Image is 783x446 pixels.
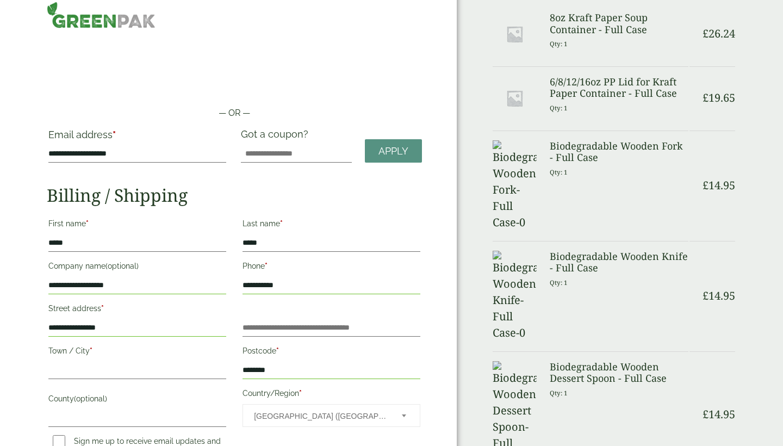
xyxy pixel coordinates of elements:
abbr: required [299,389,302,398]
label: Phone [243,258,420,277]
span: Country/Region [243,404,420,427]
span: Apply [378,145,408,157]
h3: Biodegradable Wooden Dessert Spoon - Full Case [550,361,688,385]
label: Email address [48,130,226,145]
label: Street address [48,301,226,319]
bdi: 14.95 [703,178,735,193]
abbr: required [265,262,268,270]
bdi: 14.95 [703,407,735,422]
small: Qty: 1 [550,40,568,48]
span: (optional) [105,262,139,270]
span: (optional) [74,394,107,403]
span: £ [703,288,709,303]
h3: 8oz Kraft Paper Soup Container - Full Case [550,12,688,35]
abbr: required [113,129,116,140]
label: Company name [48,258,226,277]
small: Qty: 1 [550,104,568,112]
h3: 6/8/12/16oz PP Lid for Kraft Paper Container - Full Case [550,76,688,100]
abbr: required [276,346,279,355]
label: County [48,391,226,410]
img: Placeholder [493,12,537,56]
a: Apply [365,139,422,163]
img: Biodegradable Wooden Fork-Full Case-0 [493,140,537,231]
span: £ [703,407,709,422]
span: United Kingdom (UK) [254,405,387,428]
abbr: required [101,304,104,313]
img: Biodegradable Wooden Knife-Full Case-0 [493,251,537,341]
abbr: required [280,219,283,228]
img: GreenPak Supplies [47,2,156,28]
abbr: required [90,346,92,355]
abbr: required [86,219,89,228]
label: Postcode [243,343,420,362]
span: £ [703,90,709,105]
label: Last name [243,216,420,234]
label: First name [48,216,226,234]
small: Qty: 1 [550,278,568,287]
label: Got a coupon? [241,128,313,145]
small: Qty: 1 [550,389,568,397]
img: Placeholder [493,76,537,120]
bdi: 14.95 [703,288,735,303]
h2: Billing / Shipping [47,185,422,206]
p: — OR — [47,107,422,120]
span: £ [703,178,709,193]
span: £ [703,26,709,41]
iframe: Secure payment button frame [47,72,422,94]
h3: Biodegradable Wooden Knife - Full Case [550,251,688,274]
h3: Biodegradable Wooden Fork - Full Case [550,140,688,164]
bdi: 26.24 [703,26,735,41]
label: Town / City [48,343,226,362]
label: Country/Region [243,386,420,404]
small: Qty: 1 [550,168,568,176]
bdi: 19.65 [703,90,735,105]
